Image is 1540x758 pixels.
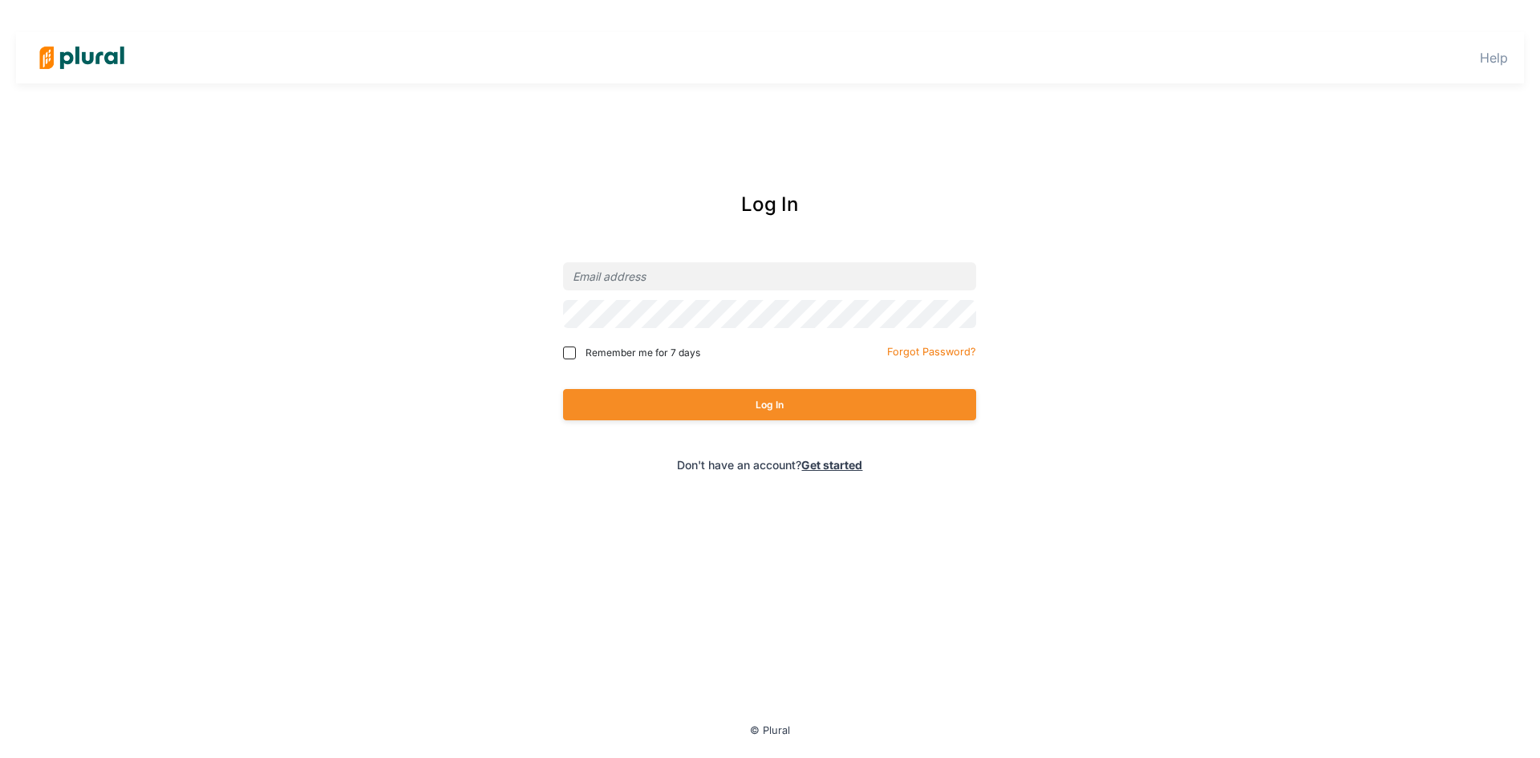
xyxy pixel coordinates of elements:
[563,262,976,290] input: Email address
[495,190,1046,219] div: Log In
[26,30,138,86] img: Logo for Plural
[887,346,976,358] small: Forgot Password?
[887,343,976,359] a: Forgot Password?
[563,389,976,420] button: Log In
[563,347,576,359] input: Remember me for 7 days
[586,346,700,360] span: Remember me for 7 days
[801,458,862,472] a: Get started
[1480,50,1508,66] a: Help
[750,724,790,736] small: © Plural
[495,456,1046,473] div: Don't have an account?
